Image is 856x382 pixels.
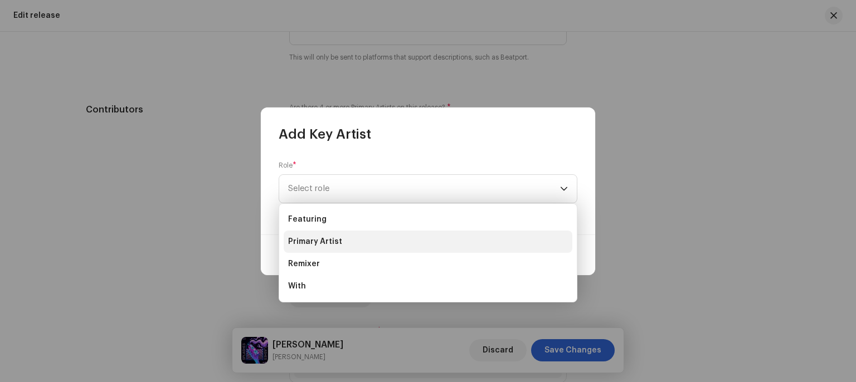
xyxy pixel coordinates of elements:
li: Remixer [284,253,572,275]
span: Remixer [288,258,320,270]
label: Role [279,161,296,170]
div: dropdown trigger [560,175,568,203]
ul: Option List [279,204,577,302]
span: Add Key Artist [279,125,371,143]
span: Select role [288,175,560,203]
li: Primary Artist [284,231,572,253]
li: Featuring [284,208,572,231]
span: Featuring [288,214,327,225]
li: With [284,275,572,297]
span: Primary Artist [288,236,342,247]
span: With [288,281,306,292]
